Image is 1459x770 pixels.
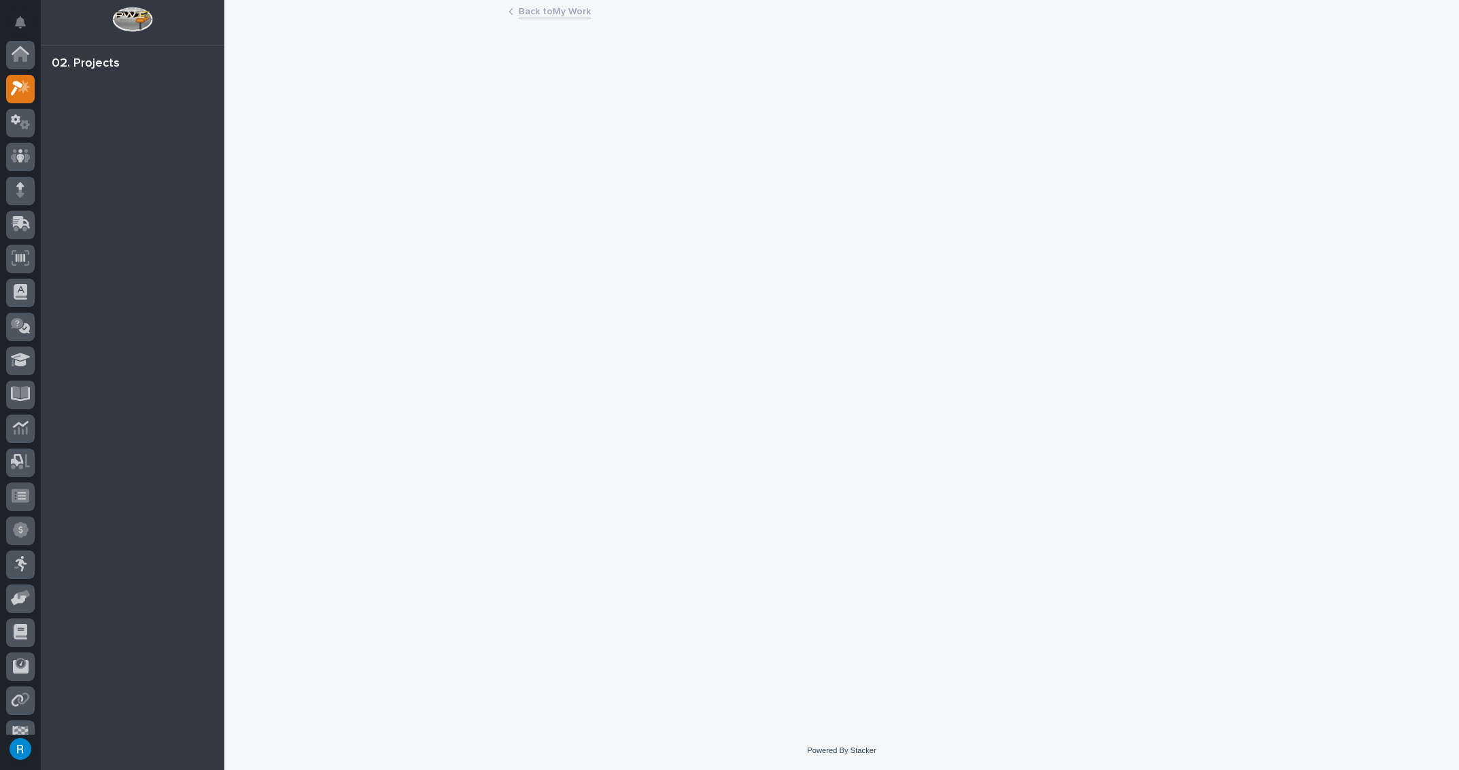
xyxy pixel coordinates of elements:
[52,56,120,71] div: 02. Projects
[519,3,591,18] a: Back toMy Work
[807,746,876,754] a: Powered By Stacker
[17,16,35,38] div: Notifications
[112,7,152,32] img: Workspace Logo
[6,735,35,763] button: users-avatar
[6,8,35,37] button: Notifications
